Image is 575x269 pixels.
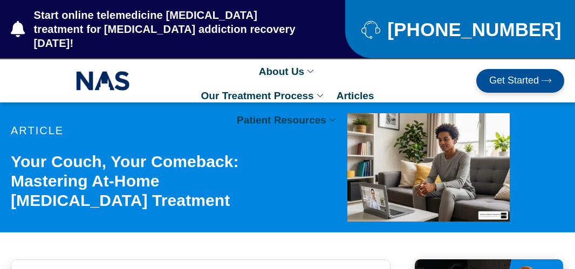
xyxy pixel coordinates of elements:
a: [PHONE_NUMBER] [361,20,548,39]
span: Get Started [489,75,539,86]
span: Start online telemedicine [MEDICAL_DATA] treatment for [MEDICAL_DATA] addiction recovery [DATE]! [31,8,302,50]
a: Our Treatment Process [196,84,331,108]
a: Patient Resources [231,108,344,132]
a: Articles [331,84,380,108]
a: Start online telemedicine [MEDICAL_DATA] treatment for [MEDICAL_DATA] addiction recovery [DATE]! [11,8,302,50]
img: NAS_email_signature-removebg-preview.png [76,68,130,93]
a: Get Started [476,69,564,93]
a: About Us [254,59,321,84]
img: At home opioid treatment [347,113,510,222]
h1: Your Couch, Your Comeback: Mastering At-Home [MEDICAL_DATA] Treatment [11,152,293,210]
span: [PHONE_NUMBER] [385,23,561,36]
p: article [11,125,293,136]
